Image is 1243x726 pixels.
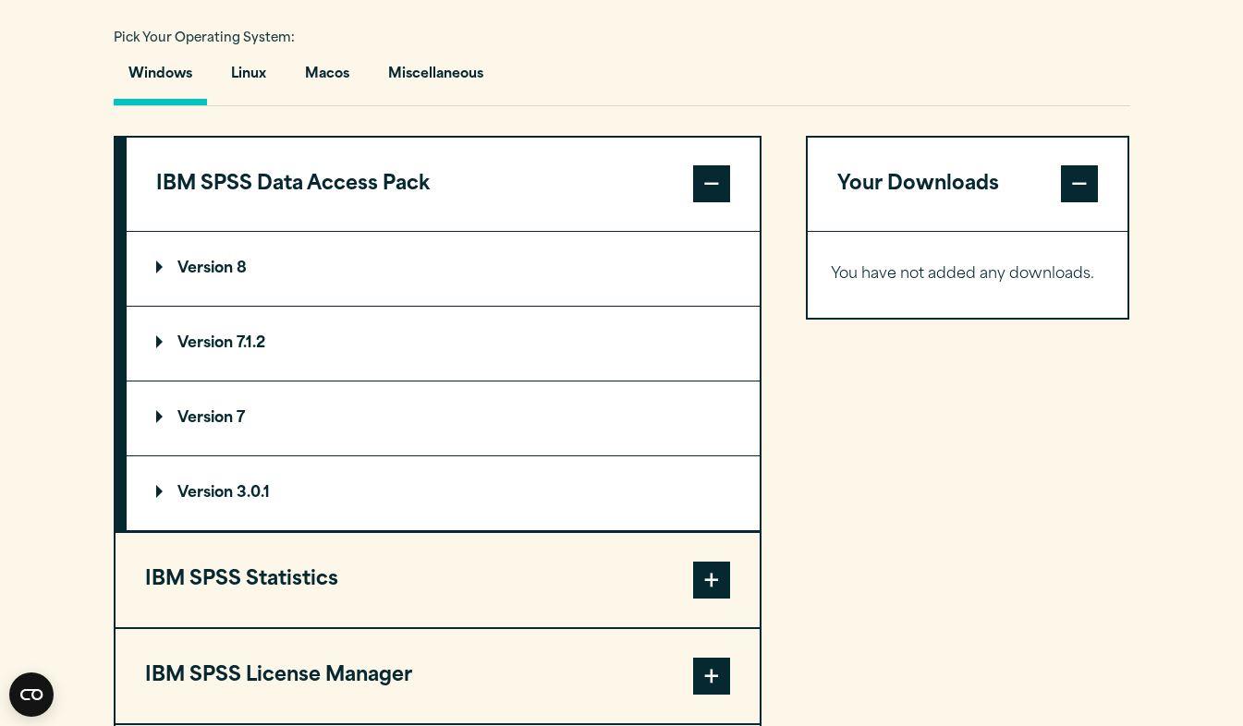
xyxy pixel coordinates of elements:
[127,232,760,306] summary: Version 8
[114,32,295,44] span: Pick Your Operating System:
[127,307,760,381] summary: Version 7.1.2
[9,672,54,717] button: Open CMP widget
[114,53,207,105] button: Windows
[156,336,265,351] p: Version 7.1.2
[156,486,270,501] p: Version 3.0.1
[127,231,760,531] div: IBM SPSS Data Access Pack
[216,53,281,105] button: Linux
[808,231,1128,318] div: Your Downloads
[290,53,364,105] button: Macos
[831,261,1105,288] p: You have not added any downloads.
[156,261,247,276] p: Version 8
[127,138,760,232] button: IBM SPSS Data Access Pack
[373,53,498,105] button: Miscellaneous
[116,533,760,627] button: IBM SPSS Statistics
[808,138,1128,232] button: Your Downloads
[156,411,245,426] p: Version 7
[116,629,760,723] button: IBM SPSS License Manager
[127,456,760,530] summary: Version 3.0.1
[127,381,760,455] summary: Version 7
